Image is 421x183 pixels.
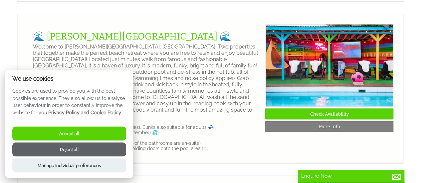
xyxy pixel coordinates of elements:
a: More Info [265,121,393,132]
p: Enquire Now [301,173,401,179]
button: Reject all [12,142,126,156]
button: Accept all [12,127,126,140]
li: Indoor formal dining for all guests with bi-folding doors onto the pool area 🍽️ [39,145,260,151]
img: Beach_House_-_Evening_24-05-18_2324.original.JPG [266,24,394,107]
a: Check Availability [265,108,393,119]
li: Heated Swimming Pool (Heated April - September) 💦 [39,130,260,135]
li: Sleeps up to 24 (over two adjoining properties). Bunks also suitable for adults 💤 [39,124,260,130]
a: 🌊 [PERSON_NAME][GEOGRAPHIC_DATA] 🌊 [33,31,231,42]
p: Welcome to [PERSON_NAME][GEOGRAPHIC_DATA], [GEOGRAPHIC_DATA]! Two properties that together make t... [33,43,260,119]
h2: We use cookies [5,76,133,82]
a: Privacy Policy and Cookie Policy [48,110,121,115]
button: Manage Individual preferences [12,158,126,172]
p: Cookies are used to provide you with the best possible experience. They also allow us to analyse ... [5,87,133,121]
li: Hot Tub & Garden terrace 🙌🏻 [39,135,260,140]
li: 10 gorgeous bedrooms and 5 bathrooms (2 of the bathrooms are en-suite) [39,140,260,145]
